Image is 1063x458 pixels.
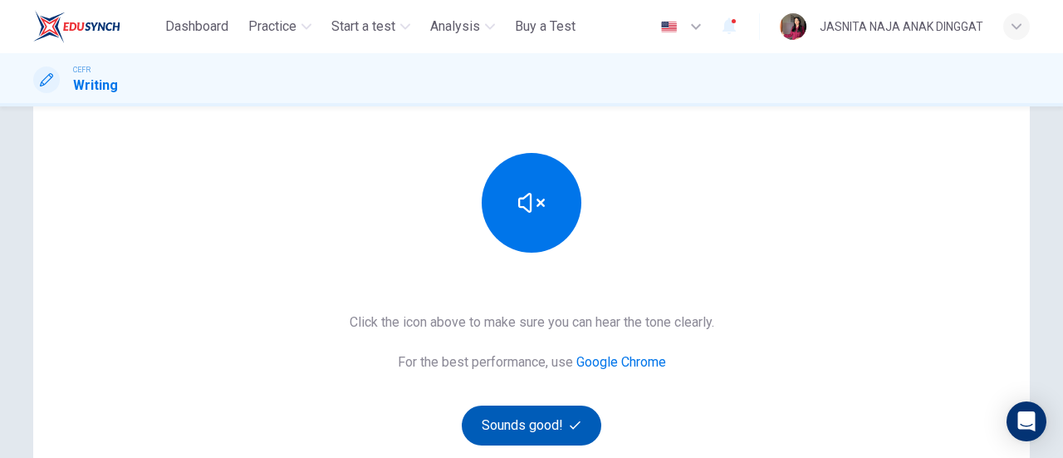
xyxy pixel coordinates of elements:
span: Dashboard [165,17,228,37]
button: Dashboard [159,12,235,42]
h1: Writing [73,76,118,96]
h6: For the best performance, use [398,352,666,372]
span: Start a test [331,17,395,37]
img: ELTC logo [33,10,120,43]
button: Analysis [424,12,502,42]
span: CEFR [73,64,91,76]
button: Sounds good! [462,406,601,446]
h6: Click the icon above to make sure you can hear the tone clearly. [350,313,714,332]
button: Buy a Test [508,12,582,42]
a: Google Chrome [576,354,666,370]
img: en [659,21,679,33]
a: ELTC logo [33,10,159,43]
div: Open Intercom Messenger [1007,401,1046,441]
img: Profile picture [780,13,806,40]
span: Practice [248,17,296,37]
button: Practice [242,12,318,42]
span: Buy a Test [515,17,576,37]
button: Start a test [325,12,417,42]
span: Analysis [430,17,480,37]
div: JASNITA NAJA ANAK DINGGAT [820,17,983,37]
